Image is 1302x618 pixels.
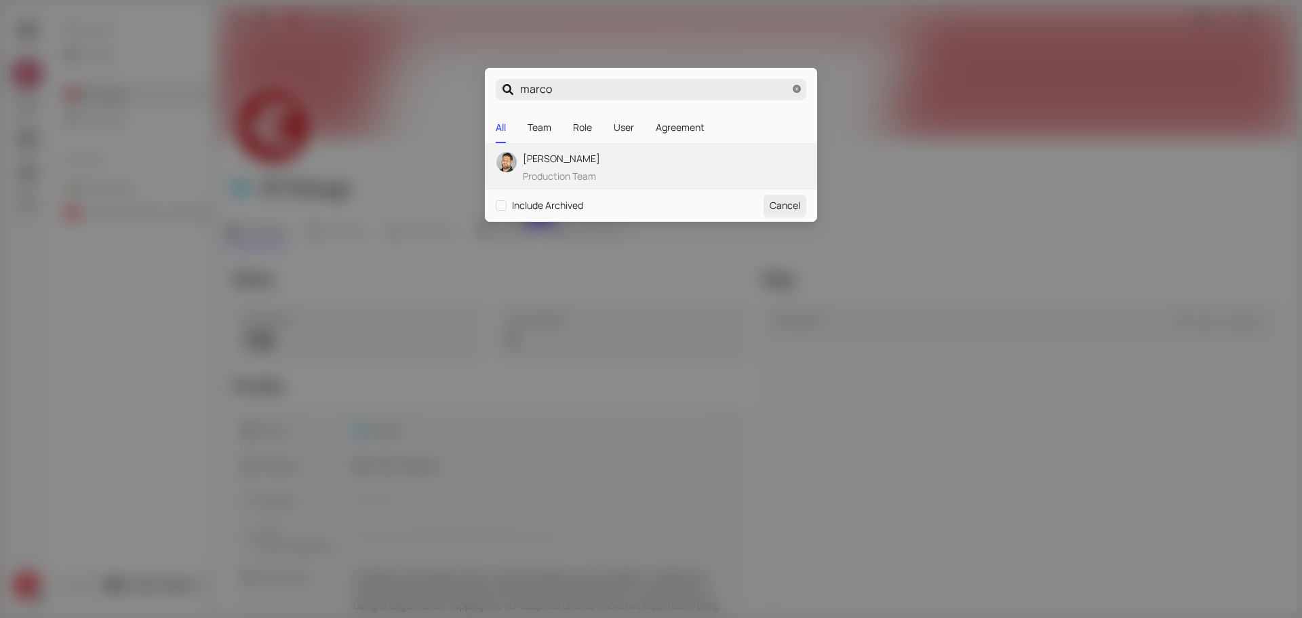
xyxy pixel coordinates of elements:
div: Marco Favaro [485,144,817,189]
span: Production Team [523,169,600,184]
span: close-circle [793,83,801,96]
button: Cancel [764,195,806,216]
input: Search... [520,79,795,100]
div: Agreement [656,120,705,135]
span: [PERSON_NAME] [523,151,600,166]
div: User [614,120,634,135]
span: close-circle [793,85,801,93]
div: Role [573,120,592,135]
span: Cancel [770,198,800,213]
div: Team [528,120,551,135]
img: nzmCPVOw62.jpeg [496,152,517,172]
span: Include Archived [507,198,589,213]
div: All [496,120,506,135]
